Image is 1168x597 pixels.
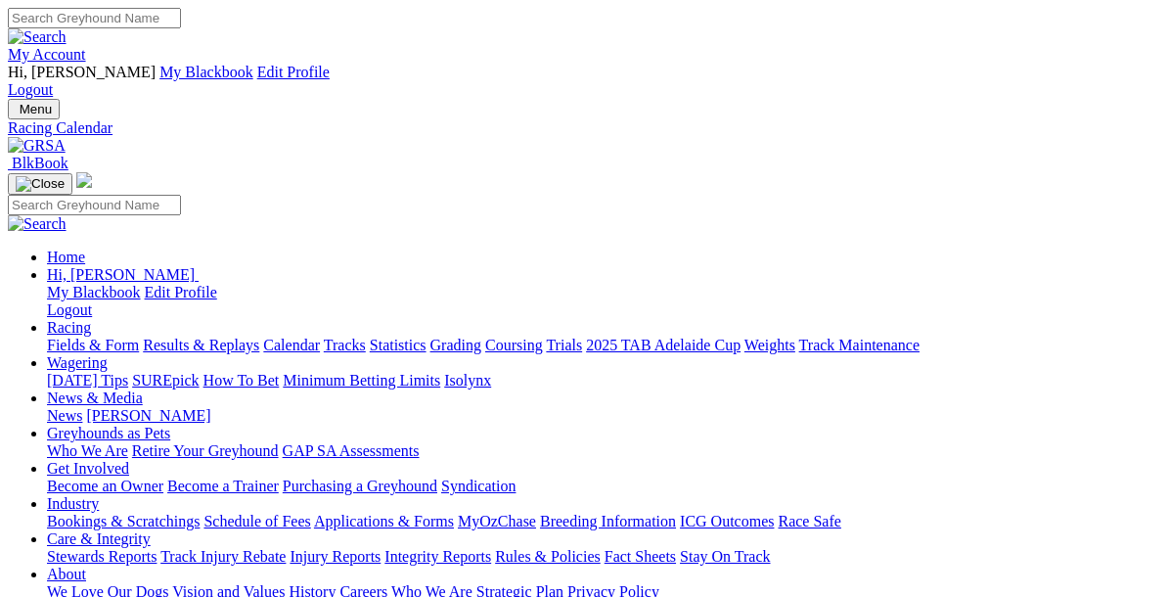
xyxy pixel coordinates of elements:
a: Calendar [263,337,320,353]
button: Toggle navigation [8,173,72,195]
a: Edit Profile [145,284,217,300]
a: Logout [47,301,92,318]
a: Wagering [47,354,108,371]
a: Greyhounds as Pets [47,425,170,441]
a: Track Maintenance [799,337,920,353]
span: Hi, [PERSON_NAME] [8,64,156,80]
span: Hi, [PERSON_NAME] [47,266,195,283]
a: Home [47,249,85,265]
span: Menu [20,102,52,116]
span: BlkBook [12,155,68,171]
a: News & Media [47,390,143,406]
a: Fields & Form [47,337,139,353]
input: Search [8,195,181,215]
a: Edit Profile [257,64,330,80]
a: Care & Integrity [47,530,151,547]
div: Greyhounds as Pets [47,442,1160,460]
a: Tracks [324,337,366,353]
a: About [47,566,86,582]
a: Stewards Reports [47,548,157,565]
a: Isolynx [444,372,491,389]
a: Bookings & Scratchings [47,513,200,529]
input: Search [8,8,181,28]
a: Syndication [441,478,516,494]
a: Applications & Forms [314,513,454,529]
a: Injury Reports [290,548,381,565]
a: [PERSON_NAME] [86,407,210,424]
a: Grading [430,337,481,353]
a: Integrity Reports [384,548,491,565]
button: Toggle navigation [8,99,60,119]
a: Retire Your Greyhound [132,442,279,459]
a: Coursing [485,337,543,353]
div: Racing [47,337,1160,354]
a: Logout [8,81,53,98]
div: Care & Integrity [47,548,1160,566]
a: Become an Owner [47,478,163,494]
div: Wagering [47,372,1160,390]
a: My Blackbook [47,284,141,300]
a: Breeding Information [540,513,676,529]
a: Weights [744,337,795,353]
a: Who We Are [47,442,128,459]
a: Fact Sheets [605,548,676,565]
a: Rules & Policies [495,548,601,565]
a: MyOzChase [458,513,536,529]
div: News & Media [47,407,1160,425]
a: Race Safe [778,513,840,529]
a: Become a Trainer [167,478,279,494]
a: News [47,407,82,424]
a: How To Bet [203,372,280,389]
div: My Account [8,64,1160,99]
a: Statistics [370,337,427,353]
a: Track Injury Rebate [160,548,286,565]
a: Purchasing a Greyhound [283,478,437,494]
a: Minimum Betting Limits [283,372,440,389]
a: SUREpick [132,372,199,389]
img: Search [8,28,67,46]
div: Get Involved [47,478,1160,495]
a: Racing [47,319,91,336]
a: Stay On Track [680,548,770,565]
a: My Blackbook [159,64,253,80]
a: Industry [47,495,99,512]
a: My Account [8,46,86,63]
div: Hi, [PERSON_NAME] [47,284,1160,319]
a: ICG Outcomes [680,513,774,529]
a: Results & Replays [143,337,259,353]
div: Industry [47,513,1160,530]
img: Close [16,176,65,192]
img: GRSA [8,137,66,155]
a: Hi, [PERSON_NAME] [47,266,199,283]
a: 2025 TAB Adelaide Cup [586,337,741,353]
a: Get Involved [47,460,129,477]
a: Schedule of Fees [203,513,310,529]
img: Search [8,215,67,233]
a: GAP SA Assessments [283,442,420,459]
a: Racing Calendar [8,119,1160,137]
img: logo-grsa-white.png [76,172,92,188]
a: BlkBook [8,155,68,171]
a: [DATE] Tips [47,372,128,389]
a: Trials [546,337,582,353]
